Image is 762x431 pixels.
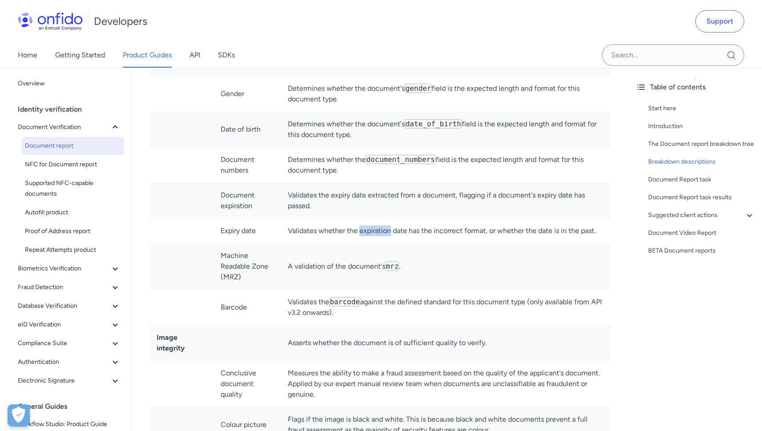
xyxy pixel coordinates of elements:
[648,210,755,221] a: Suggested client actions
[281,243,611,290] td: A validation of the document's .
[214,218,281,243] td: Expiry date
[157,333,185,352] strong: Image integrity
[55,43,105,68] a: Getting Started
[18,301,110,311] span: Database Verification
[14,278,124,296] button: Fraud Detection
[14,118,124,136] button: Document Verification
[648,192,755,203] a: Document Report task results
[25,141,121,151] span: Document report
[214,76,281,112] td: Gender
[21,204,124,222] a: Autofill product
[14,297,124,315] button: Database Verification
[14,334,124,352] button: Compliance Suite
[14,316,124,334] button: eID Verification
[14,75,124,93] a: Overview
[218,43,235,68] a: SDKs
[214,147,281,183] td: Document numbers
[25,178,121,199] span: Supported NFC-capable documents
[281,361,611,407] td: Measures the ability to make a fraud assessment based on the quality of the applicant's document....
[18,398,128,415] div: General Guides
[366,155,435,164] code: document_numbers
[329,297,360,306] code: barcode
[214,290,281,325] td: Barcode
[648,246,755,256] a: BETA Document reports
[18,101,128,118] div: Identity verification
[214,361,281,407] td: Conclusive document quality
[21,137,124,155] a: Document report
[281,76,611,112] td: Determines whether the document's field is the expected length and format for this document type.
[18,375,110,386] span: Electronic Signature
[281,290,611,325] td: Validates the against the defined standard for this document type (only available from API v3.2 o...
[8,404,30,427] div: Cookie Preferences
[214,243,281,290] td: Machine Readable Zone (MRZ)
[281,112,611,147] td: Determines whether the document's field is the expected length and format for this document type.
[648,228,755,238] a: Document Video Report
[18,282,110,293] span: Fraud Detection
[648,121,755,132] a: Introduction
[636,82,755,93] div: Table of contents
[18,78,121,89] span: Overview
[25,159,121,170] span: NFC for Document report
[25,207,121,218] span: Autofill product
[18,357,110,367] span: Authentication
[8,404,30,427] button: Open Preferences
[281,183,611,218] td: Validates the expiry date extracted from a document, flagging if a document's expiry date has pas...
[21,222,124,240] a: Proof of Address report
[695,10,744,32] a: Support
[214,183,281,218] td: Document expiration
[18,122,110,133] span: Document Verification
[14,353,124,371] button: Authentication
[18,263,110,274] span: Biometrics Verification
[648,157,755,167] a: Breakdown descriptions
[25,245,121,255] span: Repeat Attempts product
[94,14,147,28] h1: Developers
[385,262,399,271] code: mrz
[281,147,611,183] td: Determines whether the field is the expected length and format for this document type.
[18,338,110,349] span: Compliance Suite
[25,226,121,237] span: Proof of Address report
[648,103,755,114] a: Start here
[405,119,461,129] code: date_of_birth
[123,43,172,68] a: Product Guides
[18,43,37,68] a: Home
[21,156,124,173] a: NFC for Document report
[189,43,200,68] a: API
[648,139,755,149] a: The Document report breakdown tree
[21,174,124,203] a: Supported NFC-capable documents
[281,218,611,243] td: Validates whether the expiration date has the incorrect format, or whether the date is in the past.
[405,84,431,93] code: gender
[18,419,121,430] span: Workflow Studio: Product Guide
[18,12,83,30] img: Onfido Logo
[14,260,124,278] button: Biometrics Verification
[281,325,611,361] td: Asserts whether the document is of sufficient quality to verify.
[14,372,124,390] button: Electronic Signature
[21,241,124,259] a: Repeat Attempts product
[602,44,744,66] input: Onfido search input field
[648,174,755,185] a: Document Report task
[214,112,281,147] td: Date of birth
[18,319,110,330] span: eID Verification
